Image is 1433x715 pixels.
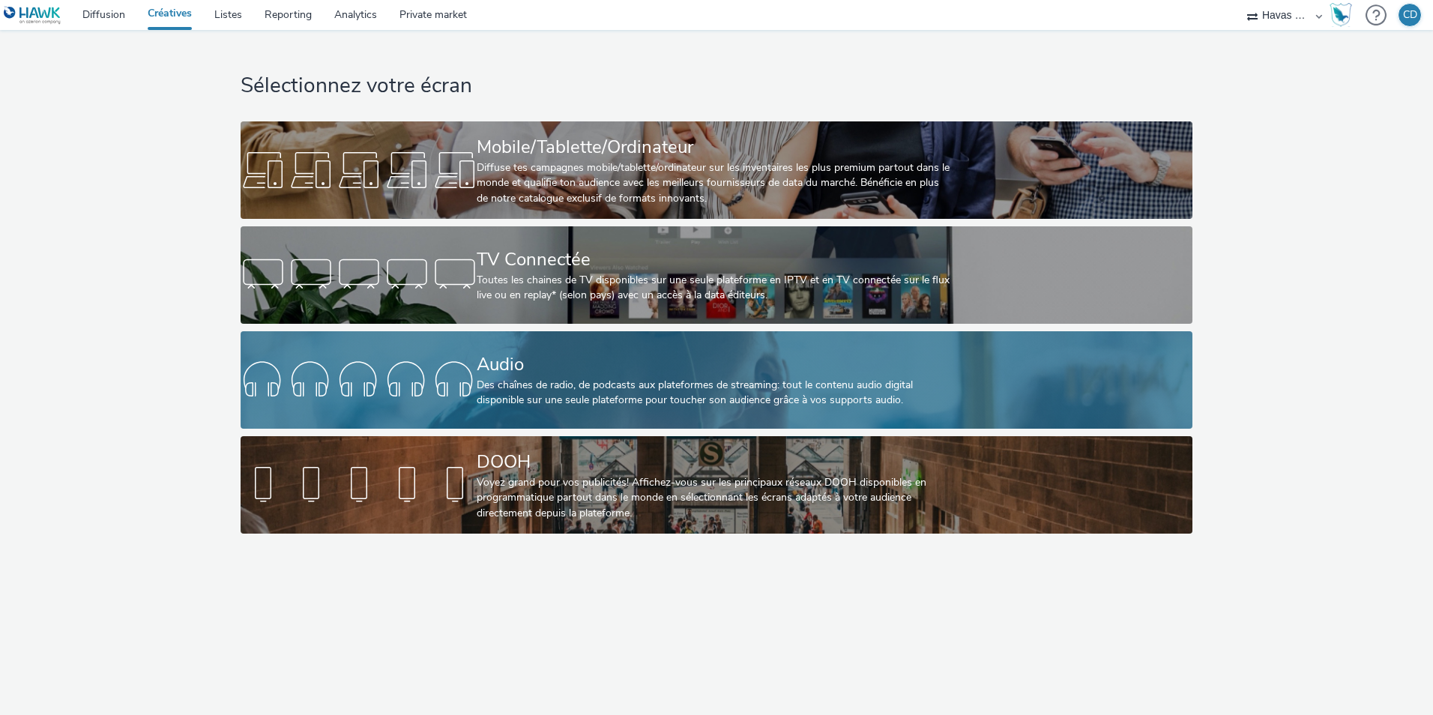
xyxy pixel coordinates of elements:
[1330,3,1352,27] img: Hawk Academy
[1330,3,1358,27] a: Hawk Academy
[241,72,1192,100] h1: Sélectionnez votre écran
[241,331,1192,429] a: AudioDes chaînes de radio, de podcasts aux plateformes de streaming: tout le contenu audio digita...
[477,273,950,304] div: Toutes les chaines de TV disponibles sur une seule plateforme en IPTV et en TV connectée sur le f...
[241,436,1192,534] a: DOOHVoyez grand pour vos publicités! Affichez-vous sur les principaux réseaux DOOH disponibles en...
[477,134,950,160] div: Mobile/Tablette/Ordinateur
[477,449,950,475] div: DOOH
[1403,4,1417,26] div: CD
[4,6,61,25] img: undefined Logo
[477,378,950,408] div: Des chaînes de radio, de podcasts aux plateformes de streaming: tout le contenu audio digital dis...
[477,352,950,378] div: Audio
[241,226,1192,324] a: TV ConnectéeToutes les chaines de TV disponibles sur une seule plateforme en IPTV et en TV connec...
[477,475,950,521] div: Voyez grand pour vos publicités! Affichez-vous sur les principaux réseaux DOOH disponibles en pro...
[477,247,950,273] div: TV Connectée
[241,121,1192,219] a: Mobile/Tablette/OrdinateurDiffuse tes campagnes mobile/tablette/ordinateur sur les inventaires le...
[477,160,950,206] div: Diffuse tes campagnes mobile/tablette/ordinateur sur les inventaires les plus premium partout dan...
